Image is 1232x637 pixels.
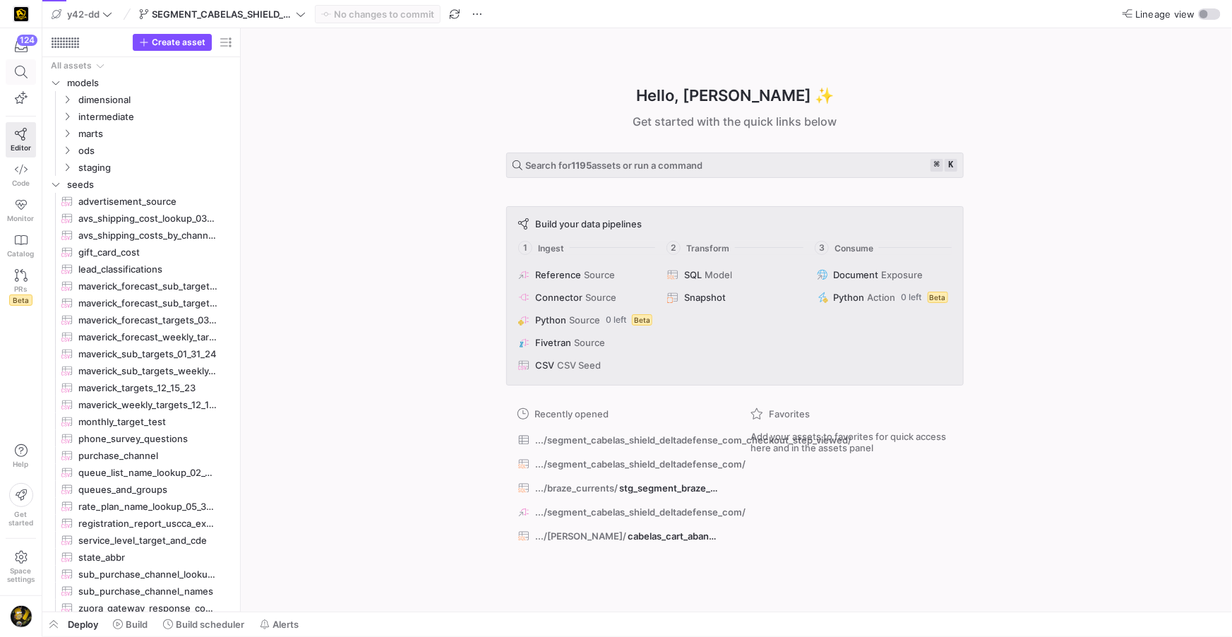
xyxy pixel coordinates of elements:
span: Help [12,460,30,468]
a: sub_purchase_channel_names​​​​​​ [48,583,234,600]
span: Search for assets or run a command [525,160,702,171]
div: Press SPACE to select this row. [48,125,234,142]
span: state_abbr​​​​​​ [78,549,218,566]
span: monthly_target_test​​​​​​ [78,414,218,430]
span: ods [78,143,232,159]
h1: Hello, [PERSON_NAME] ✨ [636,84,834,107]
button: Build scheduler [157,612,251,636]
div: Press SPACE to select this row. [48,57,234,74]
div: Press SPACE to select this row. [48,261,234,278]
span: Alerts [273,619,299,630]
span: PRs [15,285,28,293]
span: queues_and_groups​​​​​​ [78,482,218,498]
span: stg_segment_braze_currents__SUBSCRIPTION_GROUP_STATE_CHANGED [619,482,719,494]
button: Search for1195assets or run a command⌘k [506,153,964,178]
a: Editor [6,122,36,157]
span: Beta [928,292,948,303]
button: ConnectorSource [515,289,656,306]
div: Press SPACE to select this row. [48,379,234,396]
div: Press SPACE to select this row. [48,396,234,413]
div: Press SPACE to select this row. [48,244,234,261]
div: Press SPACE to select this row. [48,311,234,328]
a: maverick_sub_targets_weekly_01_31_24​​​​​​ [48,362,234,379]
span: maverick_targets_12_15_23​​​​​​ [78,380,218,396]
span: Document [834,269,879,280]
span: Beta [9,294,32,306]
div: Press SPACE to select this row. [48,176,234,193]
span: Get started [8,510,33,527]
span: maverick_sub_targets_weekly_01_31_24​​​​​​ [78,363,218,379]
span: Action [868,292,896,303]
span: maverick_forecast_weekly_targets_03_25_24​​​​​​ [78,329,218,345]
a: rate_plan_name_lookup_05_31_23​​​​​​ [48,498,234,515]
a: https://storage.googleapis.com/y42-prod-data-exchange/images/uAsz27BndGEK0hZWDFeOjoxA7jCwgK9jE472... [6,2,36,26]
a: maverick_targets_12_15_23​​​​​​ [48,379,234,396]
div: Press SPACE to select this row. [48,227,234,244]
div: Press SPACE to select this row. [48,294,234,311]
span: .../braze_currents/ [535,482,618,494]
span: avs_shipping_cost_lookup_03_15_24​​​​​​ [78,210,218,227]
span: cabelas_cart_abandons [628,530,719,542]
div: Press SPACE to select this row. [48,481,234,498]
button: DocumentExposure [814,266,955,283]
span: phone_survey_questions​​​​​​ [78,431,218,447]
span: .../segment_cabelas_shield_deltadefense_com_checkout_step_viewed/ [535,434,851,446]
span: maverick_weekly_targets_12_15_23​​​​​​ [78,397,218,413]
div: Press SPACE to select this row. [48,600,234,617]
a: sub_purchase_channel_lookup_01_24_24​​​​​​ [48,566,234,583]
kbd: k [945,159,957,172]
a: zuora_gateway_response_codes​​​​​​ [48,600,234,617]
span: Python [535,314,566,326]
a: gift_card_cost​​​​​​ [48,244,234,261]
div: Press SPACE to select this row. [48,583,234,600]
button: .../segment_cabelas_shield_deltadefense_com/segment_cabelas_shield_deltadefense_com_checkout_step... [515,503,722,521]
span: seeds [67,177,232,193]
a: Catalog [6,228,36,263]
span: Deploy [68,619,98,630]
button: ReferenceSource [515,266,656,283]
span: .../[PERSON_NAME]/ [535,530,626,542]
img: https://storage.googleapis.com/y42-prod-data-exchange/images/uAsz27BndGEK0hZWDFeOjoxA7jCwgK9jE472... [14,7,28,21]
span: Build [126,619,148,630]
button: .../segment_cabelas_shield_deltadefense_com_checkout_step_viewed/CABELAS_SHIELD_DELTADEFENSE_COM_... [515,431,722,449]
span: service_level_target_and_cde​​​​​​ [78,532,218,549]
a: maverick_forecast_sub_targets_03_25_24​​​​​​ [48,278,234,294]
img: https://storage.googleapis.com/y42-prod-data-exchange/images/TkyYhdVHAhZk5dk8nd6xEeaFROCiqfTYinc7... [10,605,32,628]
span: SQL [684,269,702,280]
span: Snapshot [684,292,726,303]
div: Press SPACE to select this row. [48,74,234,91]
span: Model [705,269,732,280]
span: purchase_channel​​​​​​ [78,448,218,464]
button: CSVCSV Seed [515,357,656,374]
span: maverick_sub_targets_01_31_24​​​​​​ [78,346,218,362]
span: models [67,75,232,91]
div: Press SPACE to select this row. [48,566,234,583]
div: Press SPACE to select this row. [48,108,234,125]
div: Press SPACE to select this row. [48,549,234,566]
span: Monitor [8,214,35,222]
span: Connector [535,292,582,303]
a: state_abbr​​​​​​ [48,549,234,566]
span: Code [12,179,30,187]
div: Press SPACE to select this row. [48,430,234,447]
span: sub_purchase_channel_lookup_01_24_24​​​​​​ [78,566,218,583]
button: 124 [6,34,36,59]
strong: 1195 [571,160,592,171]
span: Source [569,314,600,326]
span: maverick_forecast_targets_03_25_24​​​​​​ [78,312,218,328]
kbd: ⌘ [931,159,943,172]
a: maverick_weekly_targets_12_15_23​​​​​​ [48,396,234,413]
a: registration_report_uscca_expo_2023​​​​​​ [48,515,234,532]
div: Press SPACE to select this row. [48,328,234,345]
button: Getstarted [6,477,36,532]
div: Press SPACE to select this row. [48,193,234,210]
a: purchase_channel​​​​​​ [48,447,234,464]
span: Exposure [882,269,923,280]
div: Get started with the quick links below [506,113,964,130]
div: Press SPACE to select this row. [48,413,234,430]
button: PythonSource0 leftBeta [515,311,656,328]
span: Editor [11,143,31,152]
span: maverick_forecast_sub_targets_weekly_03_25_24​​​​​​ [78,295,218,311]
span: advertisement_source​​​​​​ [78,194,218,210]
span: Build scheduler [176,619,244,630]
